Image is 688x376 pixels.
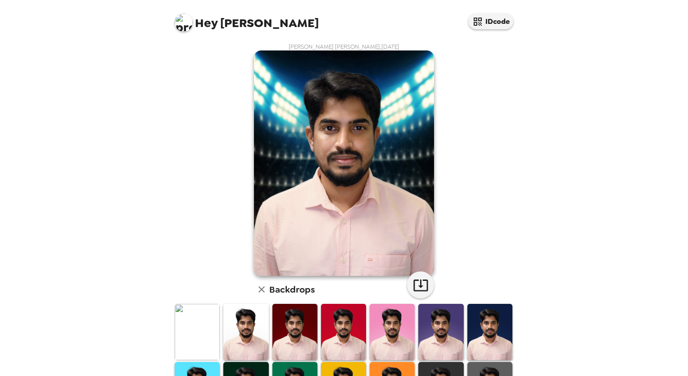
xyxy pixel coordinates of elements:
[175,304,220,360] img: Original
[254,50,434,276] img: user
[468,14,513,29] button: IDcode
[175,9,319,29] span: [PERSON_NAME]
[195,15,217,31] span: Hey
[175,14,193,32] img: profile pic
[289,43,399,50] span: [PERSON_NAME] [PERSON_NAME] , [DATE]
[269,282,315,297] h6: Backdrops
